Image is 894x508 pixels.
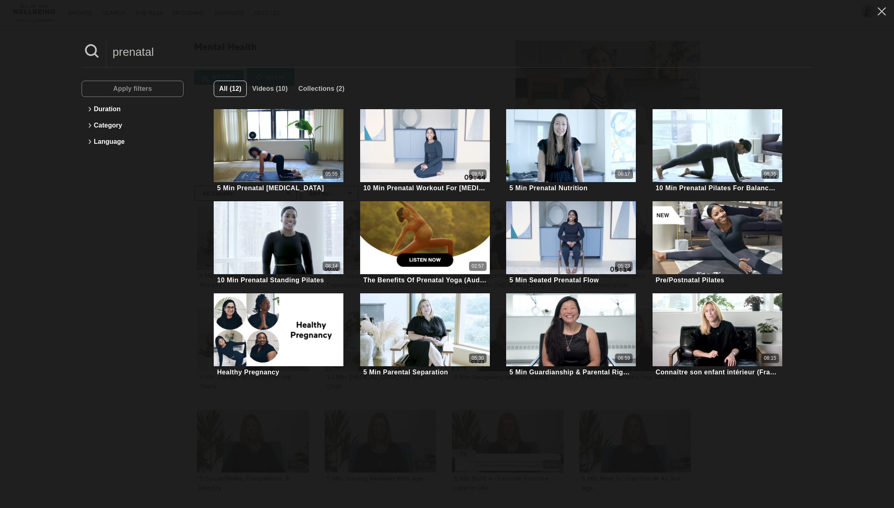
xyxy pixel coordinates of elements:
[106,41,812,63] input: Search
[325,263,338,270] div: 08:14
[252,85,288,92] span: Videos (10)
[653,293,782,377] a: Connaître son enfant intérieur (Français)08:15Connaître son enfant intérieur (Français)
[471,263,484,270] div: 02:57
[653,109,782,193] a: 10 Min Prenatal Pilates For Balance & Lower Body08:3510 Min Prenatal Pilates For Balance & Lower ...
[655,368,779,376] div: Connaître son enfant intérieur (Français)
[214,81,247,97] button: All (12)
[506,109,636,193] a: 5 Min Prenatal Nutrition06:175 Min Prenatal Nutrition
[325,171,338,178] div: 05:55
[217,368,279,376] div: Healthy Pregnancy
[86,101,179,117] button: Duration
[360,109,490,193] a: 10 Min Prenatal Workout For Pelvic Floor09:5110 Min Prenatal Workout For [MEDICAL_DATA]
[506,201,636,285] a: 5 Min Seated Prenatal Flow05:235 Min Seated Prenatal Flow
[509,368,633,376] div: 5 Min Guardianship & Parental Rights Under A Will
[655,276,724,284] div: Pre/Postnatal Pilates
[86,134,179,150] button: Language
[360,293,490,377] a: 5 Min Parental Separation05:305 Min Parental Separation
[214,293,343,377] a: Healthy PregnancyHealthy Pregnancy
[764,171,776,178] div: 08:35
[471,171,484,178] div: 09:51
[298,85,344,92] span: Collections (2)
[217,276,324,284] div: 10 Min Prenatal Standing Pilates
[618,171,630,178] div: 06:17
[506,293,636,377] a: 5 Min Guardianship & Parental Rights Under A Will06:595 Min Guardianship & Parental Rights Under ...
[219,85,241,92] span: All (12)
[655,184,779,192] div: 10 Min Prenatal Pilates For Balance & Lower Body
[509,276,599,284] div: 5 Min Seated Prenatal Flow
[363,276,487,284] div: The Benefits Of Prenatal Yoga (Audio)
[618,355,630,362] div: 06:59
[214,109,343,193] a: 5 Min Prenatal Diaphragmatic Breathing05:555 Min Prenatal [MEDICAL_DATA]
[217,184,324,192] div: 5 Min Prenatal [MEDICAL_DATA]
[363,184,487,192] div: 10 Min Prenatal Workout For [MEDICAL_DATA]
[764,355,776,362] div: 08:15
[618,263,630,270] div: 05:23
[653,201,782,285] a: Pre/Postnatal PilatesPre/Postnatal Pilates
[471,355,484,362] div: 05:30
[509,184,588,192] div: 5 Min Prenatal Nutrition
[86,117,179,134] button: Category
[214,201,343,285] a: 10 Min Prenatal Standing Pilates08:1410 Min Prenatal Standing Pilates
[363,368,448,376] div: 5 Min Parental Separation
[247,81,293,97] button: Videos (10)
[293,81,350,97] button: Collections (2)
[360,201,490,285] a: The Benefits Of Prenatal Yoga (Audio)02:57The Benefits Of Prenatal Yoga (Audio)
